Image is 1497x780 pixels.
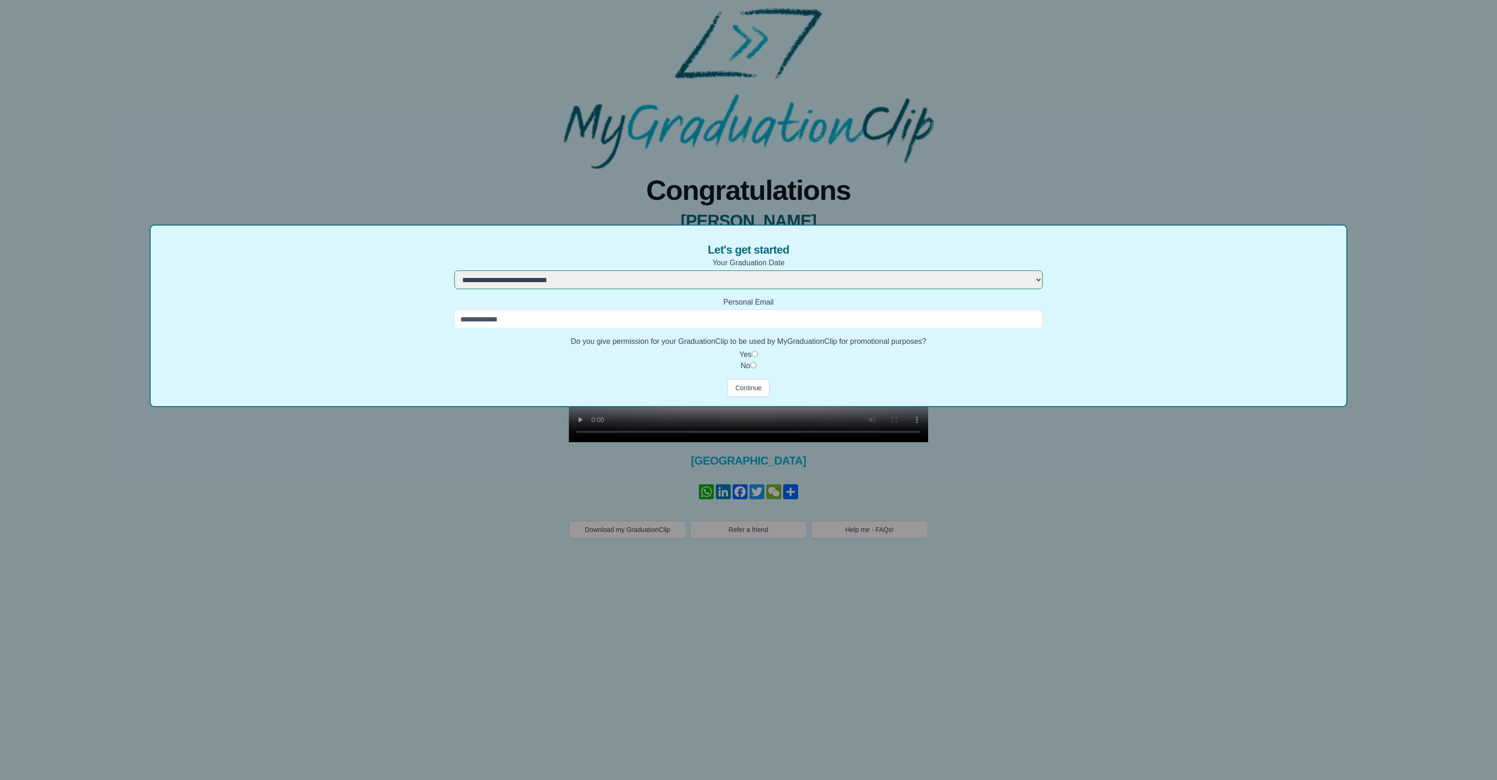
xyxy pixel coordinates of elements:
[741,362,750,370] label: No
[727,379,770,397] button: Continue
[454,297,1043,308] label: Personal Email
[454,336,1043,347] label: Do you give permission for your GraduationClip to be used by MyGraduationClip for promotional pur...
[739,350,751,358] label: Yes
[454,257,1043,269] label: Your Graduation Date
[708,242,789,257] span: Let's get started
